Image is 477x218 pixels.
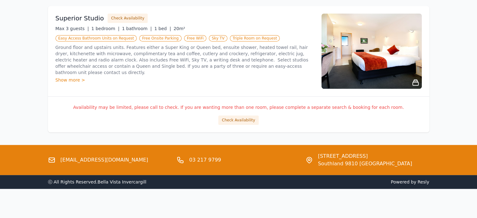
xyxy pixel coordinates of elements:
[48,179,146,184] span: ⓒ All Rights Reserved. Bella Vista Invercargill
[56,35,137,41] span: Easy Access Bathroom Units on Request
[189,156,221,164] a: 03 217 9799
[318,160,412,167] span: Southland 9810 [GEOGRAPHIC_DATA]
[56,44,314,76] p: Ground floor and upstairs units. Features either a Super King or Queen bed, ensuite shower, heate...
[56,77,314,83] div: Show more >
[318,152,412,160] span: [STREET_ADDRESS]
[218,115,258,125] button: Check Availability
[173,26,185,31] span: 20m²
[56,104,422,110] p: Availability may be limited, please call to check. If you are wanting more than one room, please ...
[230,35,280,41] span: Triple Room on Request
[154,26,171,31] span: 1 bed |
[139,35,181,41] span: Free Onsite Parking
[209,35,227,41] span: Sky TV
[61,156,148,164] a: [EMAIL_ADDRESS][DOMAIN_NAME]
[417,179,429,184] a: Resly
[56,26,89,31] span: Max 3 guests |
[241,179,429,185] span: Powered by
[91,26,119,31] span: 1 bedroom |
[56,14,104,23] h3: Superior Studio
[122,26,152,31] span: 1 bathroom |
[108,13,148,23] button: Check Availability
[184,35,207,41] span: Free WiFi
